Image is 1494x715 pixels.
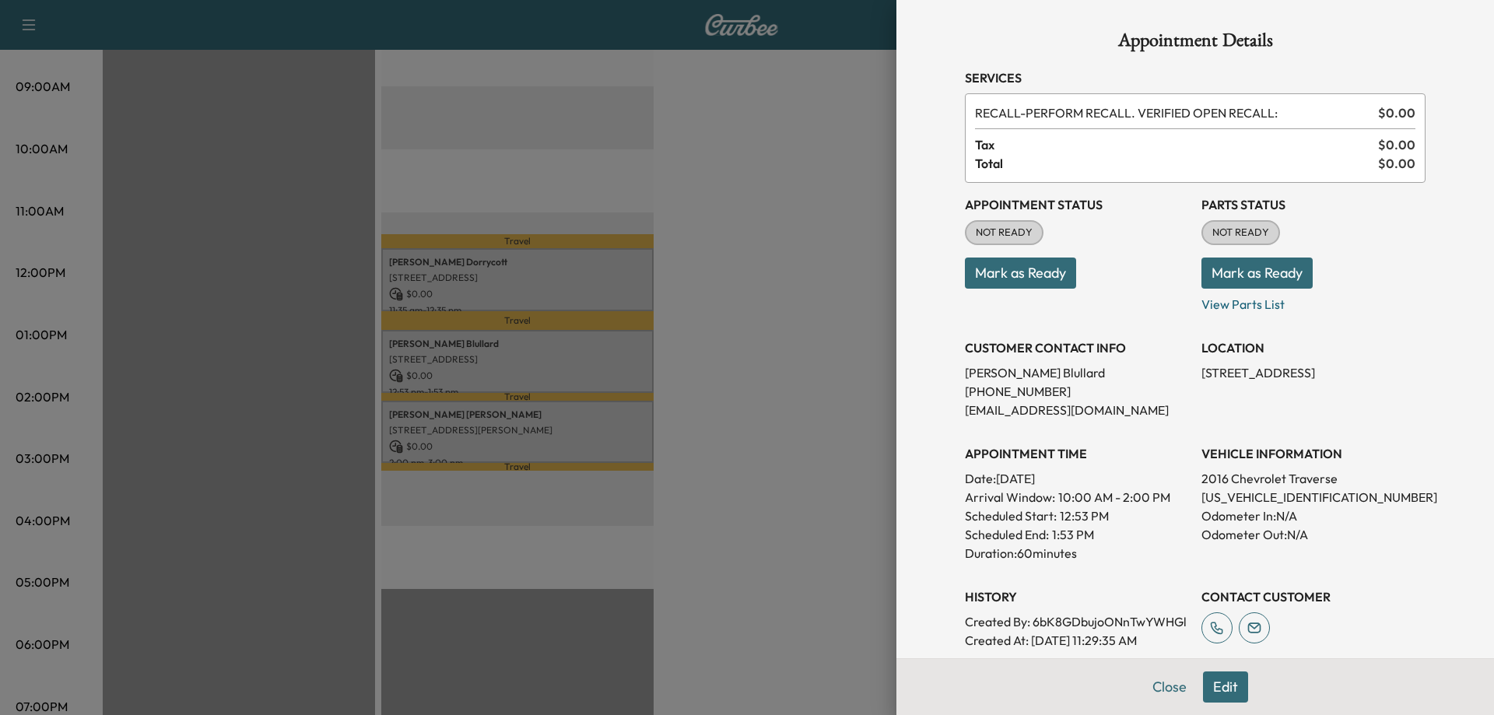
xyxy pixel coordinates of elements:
[1378,135,1415,154] span: $ 0.00
[1201,338,1426,357] h3: LOCATION
[1201,587,1426,606] h3: CONTACT CUSTOMER
[965,31,1426,56] h1: Appointment Details
[965,506,1057,525] p: Scheduled Start:
[975,154,1378,173] span: Total
[965,488,1189,506] p: Arrival Window:
[1203,225,1278,240] span: NOT READY
[1060,506,1109,525] p: 12:53 PM
[965,68,1426,87] h3: Services
[1201,444,1426,463] h3: VEHICLE INFORMATION
[965,258,1076,289] button: Mark as Ready
[965,587,1189,606] h3: History
[965,544,1189,563] p: Duration: 60 minutes
[965,444,1189,463] h3: APPOINTMENT TIME
[1378,103,1415,122] span: $ 0.00
[1201,469,1426,488] p: 2016 Chevrolet Traverse
[1378,154,1415,173] span: $ 0.00
[965,382,1189,401] p: [PHONE_NUMBER]
[1052,525,1094,544] p: 1:53 PM
[965,525,1049,544] p: Scheduled End:
[1142,671,1197,703] button: Close
[965,631,1189,650] p: Created At : [DATE] 11:29:35 AM
[1201,258,1313,289] button: Mark as Ready
[975,103,1372,122] span: PERFORM RECALL. VERIFIED OPEN RECALL:
[1203,671,1248,703] button: Edit
[965,195,1189,214] h3: Appointment Status
[965,469,1189,488] p: Date: [DATE]
[1201,289,1426,314] p: View Parts List
[1201,525,1426,544] p: Odometer Out: N/A
[965,363,1189,382] p: [PERSON_NAME] Blullard
[1058,488,1170,506] span: 10:00 AM - 2:00 PM
[1201,506,1426,525] p: Odometer In: N/A
[965,401,1189,419] p: [EMAIL_ADDRESS][DOMAIN_NAME]
[1201,195,1426,214] h3: Parts Status
[966,225,1042,240] span: NOT READY
[965,338,1189,357] h3: CUSTOMER CONTACT INFO
[975,135,1378,154] span: Tax
[1201,363,1426,382] p: [STREET_ADDRESS]
[1201,488,1426,506] p: [US_VEHICLE_IDENTIFICATION_NUMBER]
[965,612,1189,631] p: Created By : 6bK8GDbujoONnTwYWHGl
